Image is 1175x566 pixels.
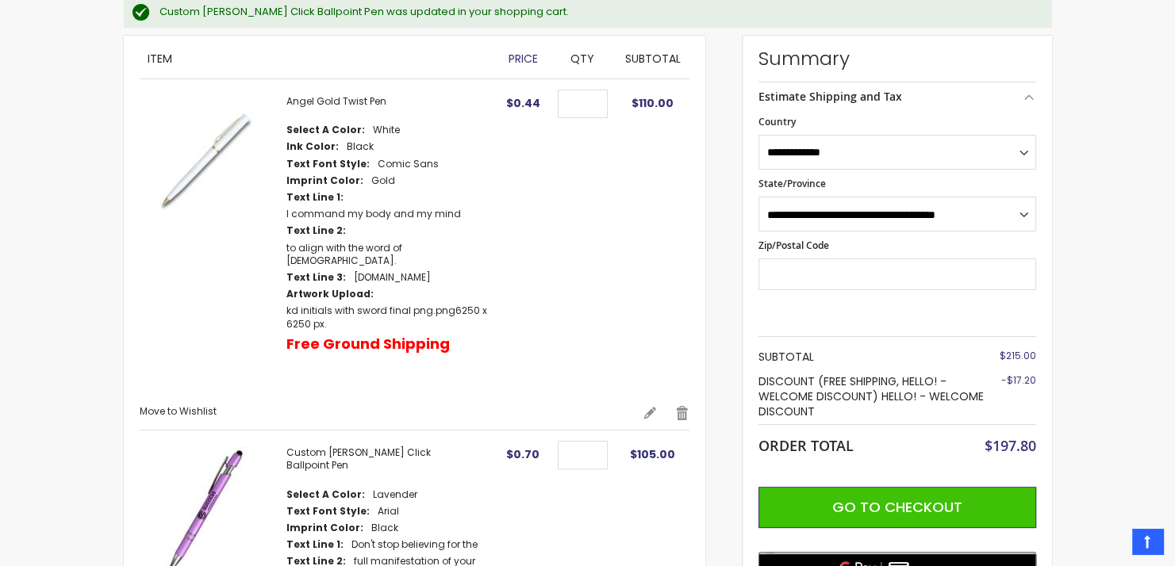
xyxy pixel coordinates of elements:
[286,191,344,204] dt: Text Line 1
[758,239,829,252] span: Zip/Postal Code
[148,51,172,67] span: Item
[758,46,1036,71] strong: Summary
[758,89,902,104] strong: Estimate Shipping and Tax
[140,95,286,389] a: Angel Gold-White
[506,95,540,111] span: $0.44
[286,124,365,136] dt: Select A Color
[286,208,461,220] dd: I command my body and my mind
[347,140,374,153] dd: Black
[371,522,398,534] dd: Black
[286,94,386,108] a: Angel Gold Twist Pen
[140,95,271,226] img: Angel Gold-White
[286,505,370,518] dt: Text Font Style
[159,5,1036,19] div: Custom [PERSON_NAME] Click Ballpoint Pen was updated in your shopping cart.
[371,174,395,187] dd: Gold
[286,522,363,534] dt: Imprint Color
[286,335,450,354] p: Free Ground Shipping
[570,51,594,67] span: Qty
[1000,349,1036,362] span: $215.00
[1001,373,1036,387] span: -$17.20
[286,488,365,501] dt: Select A Color
[758,388,984,419] span: HELLO! - WELCOME DISCOUNT
[506,446,540,462] span: $0.70
[354,271,431,284] dd: [DOMAIN_NAME]
[373,488,417,501] dd: Lavender
[632,95,674,111] span: $110.00
[286,271,346,284] dt: Text Line 3
[758,177,826,190] span: State/Province
[286,158,370,170] dt: Text Font Style
[286,174,363,187] dt: Imprint Color
[286,304,455,317] a: kd initials with sword final png.png
[286,242,491,267] dd: to align with the word of [DEMOGRAPHIC_DATA].
[286,140,339,153] dt: Ink Color
[286,446,431,472] a: Custom [PERSON_NAME] Click Ballpoint Pen
[758,115,796,128] span: Country
[509,51,538,67] span: Price
[351,538,478,551] dd: Don't stop believing for the
[140,404,217,418] a: Move to Wishlist
[378,158,439,170] dd: Comic Sans
[286,224,346,237] dt: Text Line 2
[758,487,1036,528] button: Go to Checkout
[286,288,374,300] dt: Artwork Upload
[758,373,947,404] span: Discount (FREE SHIPPING, HELLO! - WELCOME DISCOUNT)
[286,304,491,330] dd: 6250 x 6250 px.
[758,345,985,369] th: Subtotal
[985,436,1036,455] span: $197.80
[286,538,344,551] dt: Text Line 1
[758,434,854,455] strong: Order Total
[373,124,400,136] dd: White
[378,505,399,518] dd: Arial
[625,51,681,67] span: Subtotal
[630,446,675,462] span: $105.00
